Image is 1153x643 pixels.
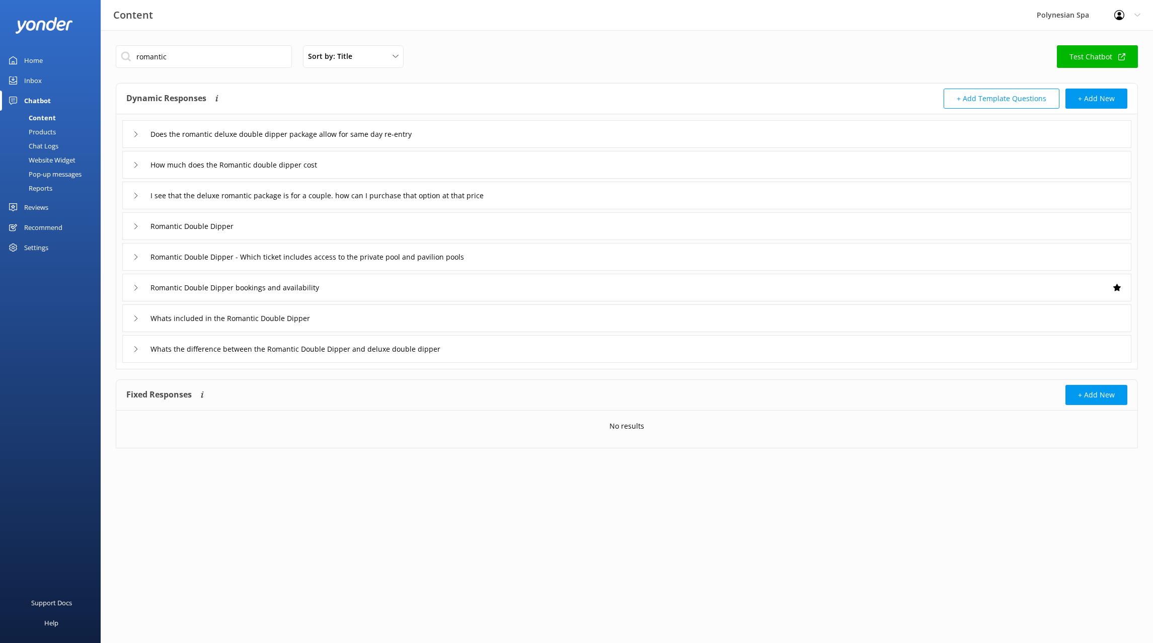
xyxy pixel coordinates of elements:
[31,593,72,613] div: Support Docs
[126,89,206,109] h4: Dynamic Responses
[6,153,75,167] div: Website Widget
[24,70,42,91] div: Inbox
[116,45,292,68] input: Search all Chatbot Content
[24,197,48,217] div: Reviews
[6,111,56,125] div: Content
[609,421,644,432] p: No results
[126,385,192,405] h4: Fixed Responses
[6,167,101,181] a: Pop-up messages
[1065,89,1127,109] button: + Add New
[6,181,52,195] div: Reports
[6,139,101,153] a: Chat Logs
[24,217,62,237] div: Recommend
[6,181,101,195] a: Reports
[944,89,1059,109] button: + Add Template Questions
[15,17,73,34] img: yonder-white-logo.png
[6,139,58,153] div: Chat Logs
[1057,45,1138,68] a: Test Chatbot
[24,237,48,258] div: Settings
[308,51,358,62] span: Sort by: Title
[44,613,58,633] div: Help
[24,91,51,111] div: Chatbot
[6,153,101,167] a: Website Widget
[6,125,56,139] div: Products
[6,111,101,125] a: Content
[24,50,43,70] div: Home
[6,167,82,181] div: Pop-up messages
[6,125,101,139] a: Products
[1065,385,1127,405] button: + Add New
[113,7,153,23] h3: Content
